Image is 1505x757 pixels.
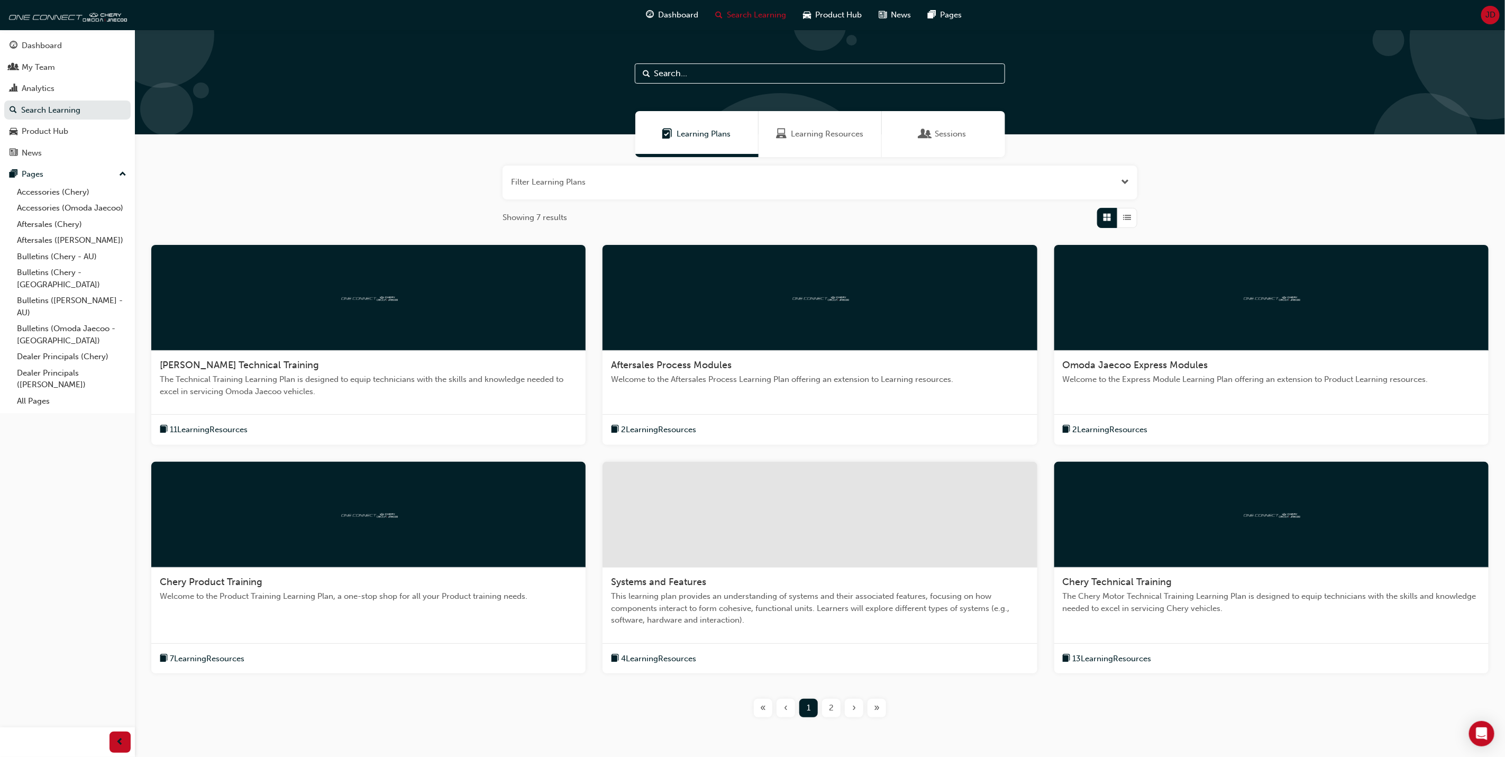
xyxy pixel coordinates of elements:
[160,652,244,665] button: book-icon7LearningResources
[4,58,131,77] a: My Team
[22,61,55,74] div: My Team
[1073,424,1148,436] span: 2 Learning Resources
[160,423,248,436] button: book-icon11LearningResources
[752,699,774,717] button: First page
[4,36,131,56] a: Dashboard
[920,128,931,140] span: Sessions
[13,365,131,393] a: Dealer Principals ([PERSON_NAME])
[776,128,787,140] span: Learning Resources
[10,106,17,115] span: search-icon
[820,699,843,717] button: Page 2
[10,170,17,179] span: pages-icon
[4,34,131,165] button: DashboardMy TeamAnalyticsSearch LearningProduct HubNews
[151,245,586,445] a: oneconnect[PERSON_NAME] Technical TrainingThe Technical Training Learning Plan is designed to equ...
[603,245,1037,445] a: oneconnectAftersales Process ModulesWelcome to the Aftersales Process Learning Plan offering an e...
[4,101,131,120] a: Search Learning
[646,8,654,22] span: guage-icon
[874,702,880,714] span: »
[871,4,920,26] a: news-iconNews
[611,423,696,436] button: book-icon2LearningResources
[151,462,586,674] a: oneconnectChery Product TrainingWelcome to the Product Training Learning Plan, a one-stop shop fo...
[1063,652,1152,665] button: book-icon13LearningResources
[635,111,759,157] a: Learning PlansLearning Plans
[4,165,131,184] button: Pages
[1063,423,1071,436] span: book-icon
[791,128,863,140] span: Learning Resources
[4,122,131,141] a: Product Hub
[340,509,398,519] img: oneconnect
[1054,245,1489,445] a: oneconnectOmoda Jaecoo Express ModulesWelcome to the Express Module Learning Plan offering an ext...
[13,393,131,409] a: All Pages
[643,68,650,80] span: Search
[13,249,131,265] a: Bulletins (Chery - AU)
[1485,9,1495,21] span: JD
[879,8,887,22] span: news-icon
[1063,423,1148,436] button: book-icon2LearningResources
[662,128,673,140] span: Learning Plans
[13,200,131,216] a: Accessories (Omoda Jaecoo)
[160,652,168,665] span: book-icon
[13,293,131,321] a: Bulletins ([PERSON_NAME] - AU)
[635,63,1005,84] input: Search...
[797,699,820,717] button: Page 1
[659,9,699,21] span: Dashboard
[804,8,811,22] span: car-icon
[1063,373,1480,386] span: Welcome to the Express Module Learning Plan offering an extension to Product Learning resources.
[1481,6,1500,24] button: JD
[170,424,248,436] span: 11 Learning Resources
[503,212,567,224] span: Showing 7 results
[1242,292,1300,302] img: oneconnect
[920,4,971,26] a: pages-iconPages
[935,128,966,140] span: Sessions
[1103,212,1111,224] span: Grid
[13,265,131,293] a: Bulletins (Chery - [GEOGRAPHIC_DATA])
[621,653,696,665] span: 4 Learning Resources
[13,232,131,249] a: Aftersales ([PERSON_NAME])
[22,147,42,159] div: News
[852,702,856,714] span: ›
[10,127,17,136] span: car-icon
[928,8,936,22] span: pages-icon
[1242,509,1300,519] img: oneconnect
[611,423,619,436] span: book-icon
[795,4,871,26] a: car-iconProduct Hub
[759,111,882,157] a: Learning ResourcesLearning Resources
[611,373,1028,386] span: Welcome to the Aftersales Process Learning Plan offering an extension to Learning resources.
[13,321,131,349] a: Bulletins (Omoda Jaecoo - [GEOGRAPHIC_DATA])
[843,699,865,717] button: Next page
[160,590,577,603] span: Welcome to the Product Training Learning Plan, a one-stop shop for all your Product training needs.
[865,699,888,717] button: Last page
[707,4,795,26] a: search-iconSearch Learning
[1073,653,1152,665] span: 13 Learning Resources
[4,79,131,98] a: Analytics
[340,292,398,302] img: oneconnect
[5,4,127,25] img: oneconnect
[760,702,766,714] span: «
[22,83,54,95] div: Analytics
[716,8,723,22] span: search-icon
[10,149,17,158] span: news-icon
[1063,590,1480,614] span: The Chery Motor Technical Training Learning Plan is designed to equip technicians with the skills...
[13,216,131,233] a: Aftersales (Chery)
[1063,576,1172,588] span: Chery Technical Training
[941,9,962,21] span: Pages
[10,63,17,72] span: people-icon
[611,590,1028,626] span: This learning plan provides an understanding of systems and their associated features, focusing o...
[677,128,731,140] span: Learning Plans
[807,702,810,714] span: 1
[784,702,788,714] span: ‹
[1054,462,1489,674] a: oneconnectChery Technical TrainingThe Chery Motor Technical Training Learning Plan is designed to...
[829,702,834,714] span: 2
[170,653,244,665] span: 7 Learning Resources
[611,576,706,588] span: Systems and Features
[611,652,619,665] span: book-icon
[1121,176,1129,188] span: Open the filter
[603,462,1037,674] a: Systems and FeaturesThis learning plan provides an understanding of systems and their associated ...
[160,373,577,397] span: The Technical Training Learning Plan is designed to equip technicians with the skills and knowled...
[116,736,124,749] span: prev-icon
[1469,721,1494,746] div: Open Intercom Messenger
[891,9,911,21] span: News
[774,699,797,717] button: Previous page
